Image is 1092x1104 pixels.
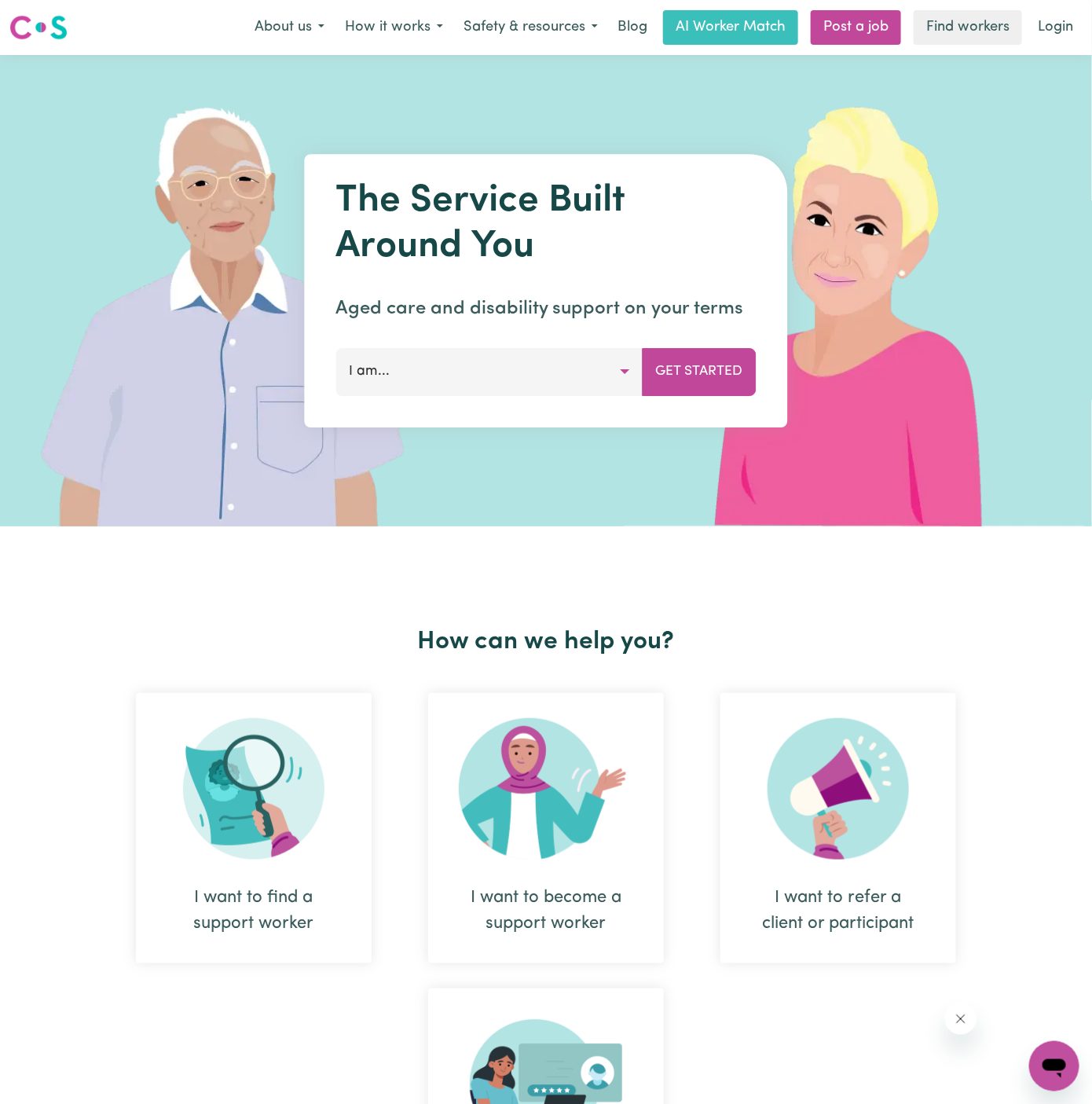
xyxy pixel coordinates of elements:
[914,10,1022,45] a: Find workers
[663,10,798,45] a: AI Worker Match
[1029,1041,1079,1091] iframe: Button to launch messaging window
[608,10,657,45] a: Blog
[244,11,335,44] button: About us
[945,1003,977,1035] iframe: Close message
[428,693,664,963] div: I want to become a support worker
[108,627,984,657] h2: How can we help you?
[643,348,757,395] button: Get Started
[9,11,95,24] span: Need any help?
[183,718,324,860] img: Search
[336,179,757,270] h1: The Service Built Around You
[336,295,757,323] p: Aged care and disability support on your terms
[453,11,608,44] button: Safety & resources
[136,693,372,963] div: I want to find a support worker
[758,885,918,937] div: I want to refer a client or participant
[811,10,901,45] a: Post a job
[459,718,633,860] img: Become Worker
[1028,10,1083,45] a: Login
[720,693,956,963] div: I want to refer a client or participant
[9,9,68,46] a: Careseekers logo
[335,11,453,44] button: How it works
[174,885,334,937] div: I want to find a support worker
[768,718,909,860] img: Refer
[9,13,68,42] img: Careseekers logo
[336,348,643,395] button: I am...
[466,885,626,937] div: I want to become a support worker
